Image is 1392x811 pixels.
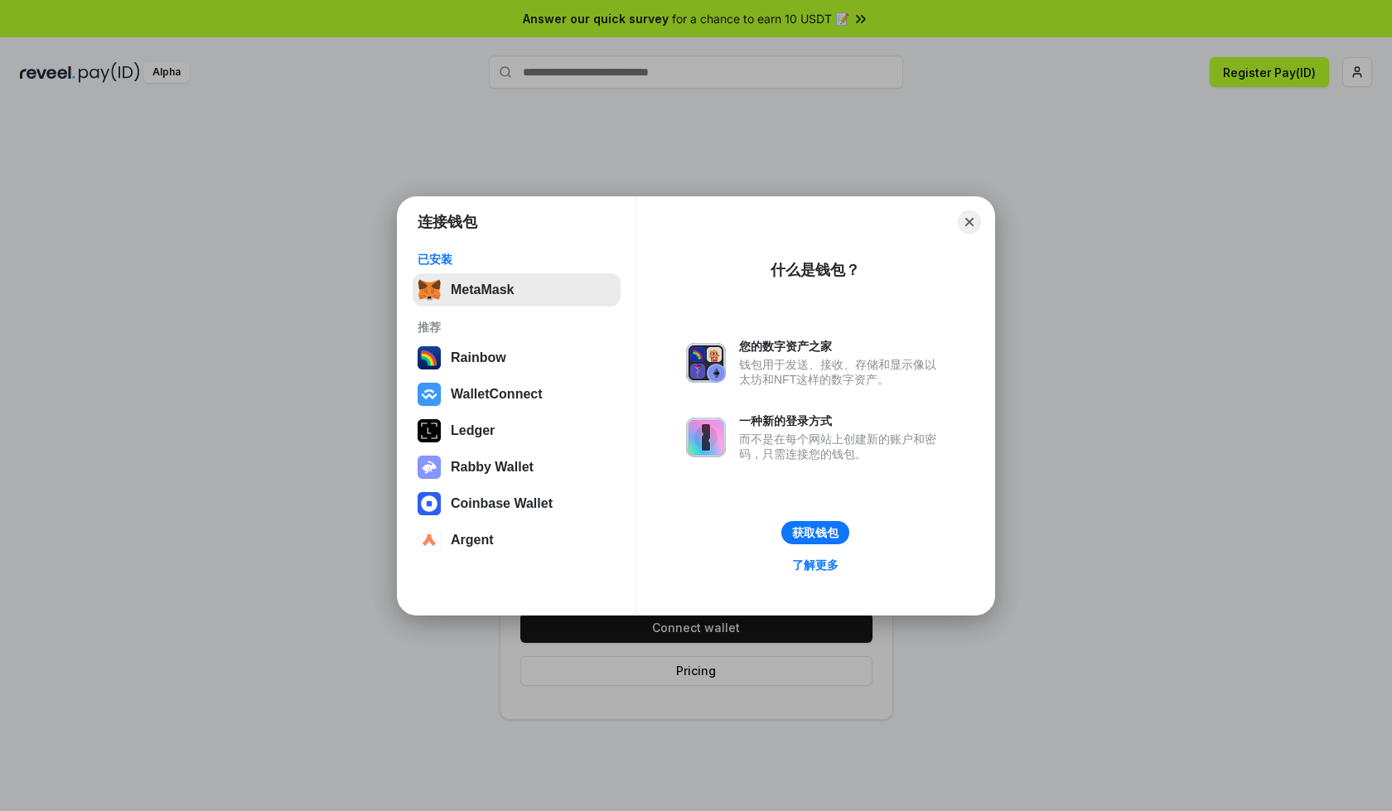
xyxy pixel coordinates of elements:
[451,423,495,438] div: Ledger
[413,487,621,520] button: Coinbase Wallet
[413,524,621,557] button: Argent
[739,357,945,387] div: 钱包用于发送、接收、存储和显示像以太坊和NFT这样的数字资产。
[418,346,441,369] img: svg+xml,%3Csvg%20width%3D%22120%22%20height%3D%22120%22%20viewBox%3D%220%200%20120%20120%22%20fil...
[418,212,477,232] h1: 连接钱包
[451,496,553,511] div: Coinbase Wallet
[451,350,506,365] div: Rainbow
[792,558,839,572] div: 了解更多
[451,460,534,475] div: Rabby Wallet
[781,521,849,544] button: 获取钱包
[418,492,441,515] img: svg+xml,%3Csvg%20width%3D%2228%22%20height%3D%2228%22%20viewBox%3D%220%200%2028%2028%22%20fill%3D...
[771,260,860,280] div: 什么是钱包？
[418,456,441,479] img: svg+xml,%3Csvg%20xmlns%3D%22http%3A%2F%2Fwww.w3.org%2F2000%2Fsvg%22%20fill%3D%22none%22%20viewBox...
[418,252,616,267] div: 已安装
[958,210,981,234] button: Close
[451,533,494,548] div: Argent
[413,414,621,447] button: Ledger
[418,419,441,442] img: svg+xml,%3Csvg%20xmlns%3D%22http%3A%2F%2Fwww.w3.org%2F2000%2Fsvg%22%20width%3D%2228%22%20height%3...
[792,525,839,540] div: 获取钱包
[413,273,621,307] button: MetaMask
[418,320,616,335] div: 推荐
[418,278,441,302] img: svg+xml,%3Csvg%20fill%3D%22none%22%20height%3D%2233%22%20viewBox%3D%220%200%2035%2033%22%20width%...
[686,418,726,457] img: svg+xml,%3Csvg%20xmlns%3D%22http%3A%2F%2Fwww.w3.org%2F2000%2Fsvg%22%20fill%3D%22none%22%20viewBox...
[451,387,543,402] div: WalletConnect
[418,529,441,552] img: svg+xml,%3Csvg%20width%3D%2228%22%20height%3D%2228%22%20viewBox%3D%220%200%2028%2028%22%20fill%3D...
[413,378,621,411] button: WalletConnect
[686,343,726,383] img: svg+xml,%3Csvg%20xmlns%3D%22http%3A%2F%2Fwww.w3.org%2F2000%2Fsvg%22%20fill%3D%22none%22%20viewBox...
[739,413,945,428] div: 一种新的登录方式
[782,554,848,576] a: 了解更多
[451,282,514,297] div: MetaMask
[739,339,945,354] div: 您的数字资产之家
[739,432,945,461] div: 而不是在每个网站上创建新的账户和密码，只需连接您的钱包。
[413,341,621,374] button: Rainbow
[418,383,441,406] img: svg+xml,%3Csvg%20width%3D%2228%22%20height%3D%2228%22%20viewBox%3D%220%200%2028%2028%22%20fill%3D...
[413,451,621,484] button: Rabby Wallet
